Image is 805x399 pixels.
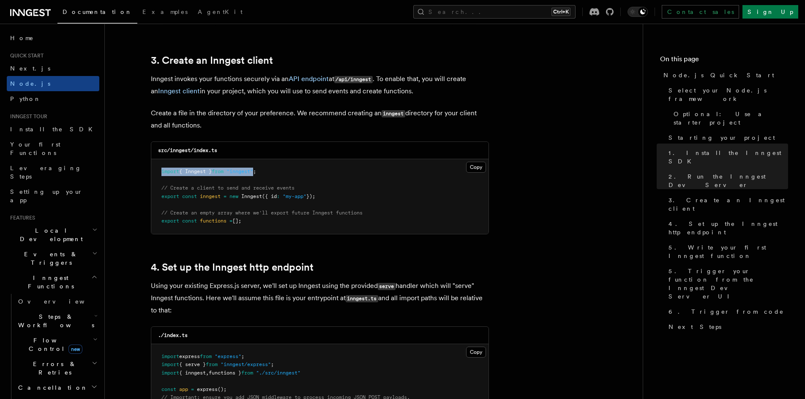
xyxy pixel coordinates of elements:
[7,76,99,91] a: Node.js
[151,107,489,131] p: Create a file in the directory of your preference. We recommend creating an directory for your cl...
[256,370,300,376] span: "./src/inngest"
[742,5,798,19] a: Sign Up
[241,353,244,359] span: ;
[378,283,396,290] code: serve
[15,333,99,356] button: Flow Controlnew
[413,5,576,19] button: Search...Ctrl+K
[277,193,280,199] span: :
[7,91,99,106] a: Python
[161,386,176,392] span: const
[161,370,179,376] span: import
[151,54,273,66] a: 3. Create an Inngest client
[158,147,217,153] code: src/inngest/index.ts
[7,226,92,243] span: Local Development
[161,185,295,191] span: // Create a client to send and receive events
[161,168,179,174] span: import
[229,218,232,224] span: =
[15,356,99,380] button: Errors & Retries
[7,113,47,120] span: Inngest tour
[271,361,274,367] span: ;
[241,370,253,376] span: from
[665,240,788,263] a: 5. Write your first Inngest function
[57,3,137,24] a: Documentation
[628,7,648,17] button: Toggle dark mode
[68,345,82,354] span: new
[382,110,405,117] code: inngest
[15,360,92,377] span: Errors & Retries
[306,193,315,199] span: });
[665,145,788,169] a: 1. Install the Inngest SDK
[665,263,788,304] a: 5. Trigger your function from the Inngest Dev Server UI
[665,319,788,334] a: Next Steps
[674,110,788,127] span: Optional: Use a starter project
[15,309,99,333] button: Steps & Workflows
[665,193,788,216] a: 3. Create an Inngest client
[200,218,226,224] span: functions
[669,196,788,213] span: 3. Create an Inngest client
[7,122,99,137] a: Install the SDK
[200,193,221,199] span: inngest
[179,386,188,392] span: app
[161,353,179,359] span: import
[15,383,88,392] span: Cancellation
[10,65,50,72] span: Next.js
[10,188,83,204] span: Setting up your app
[161,361,179,367] span: import
[466,347,486,358] button: Copy
[10,126,98,133] span: Install the SDK
[283,193,306,199] span: "my-app"
[232,218,241,224] span: [];
[161,218,179,224] span: export
[7,61,99,76] a: Next.js
[669,149,788,166] span: 1. Install the Inngest SDK
[218,386,226,392] span: ();
[197,386,218,392] span: express
[158,87,200,95] a: Inngest client
[241,193,262,199] span: Inngest
[669,172,788,189] span: 2. Run the Inngest Dev Server
[142,8,188,15] span: Examples
[665,216,788,240] a: 4. Set up the Inngest http endpoint
[665,304,788,319] a: 6. Trigger from code
[660,54,788,68] h4: On this page
[198,8,243,15] span: AgentKit
[10,95,41,102] span: Python
[10,34,34,42] span: Home
[7,184,99,208] a: Setting up your app
[262,193,277,199] span: ({ id
[551,8,570,16] kbd: Ctrl+K
[179,168,212,174] span: { Inngest }
[7,137,99,160] a: Your first Functions
[224,193,226,199] span: =
[7,160,99,184] a: Leveraging Steps
[15,336,93,353] span: Flow Control
[206,370,209,376] span: ,
[7,223,99,247] button: Local Development
[18,298,105,305] span: Overview
[179,370,206,376] span: { inngest
[229,193,238,199] span: new
[221,361,271,367] span: "inngest/express"
[669,323,721,331] span: Next Steps
[7,250,92,267] span: Events & Triggers
[182,218,197,224] span: const
[212,168,224,174] span: from
[665,83,788,106] a: Select your Node.js framework
[669,86,788,103] span: Select your Node.js framework
[193,3,248,23] a: AgentKit
[151,261,314,273] a: 4. Set up the Inngest http endpoint
[665,130,788,145] a: Starting your project
[669,243,788,260] span: 5. Write your first Inngest function
[15,312,94,329] span: Steps & Workflows
[137,3,193,23] a: Examples
[670,106,788,130] a: Optional: Use a starter project
[206,361,218,367] span: from
[161,193,179,199] span: export
[7,270,99,294] button: Inngest Functions
[215,353,241,359] span: "express"
[10,165,82,180] span: Leveraging Steps
[466,162,486,173] button: Copy
[7,214,35,221] span: Features
[289,75,329,83] a: API endpoint
[226,168,253,174] span: "inngest"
